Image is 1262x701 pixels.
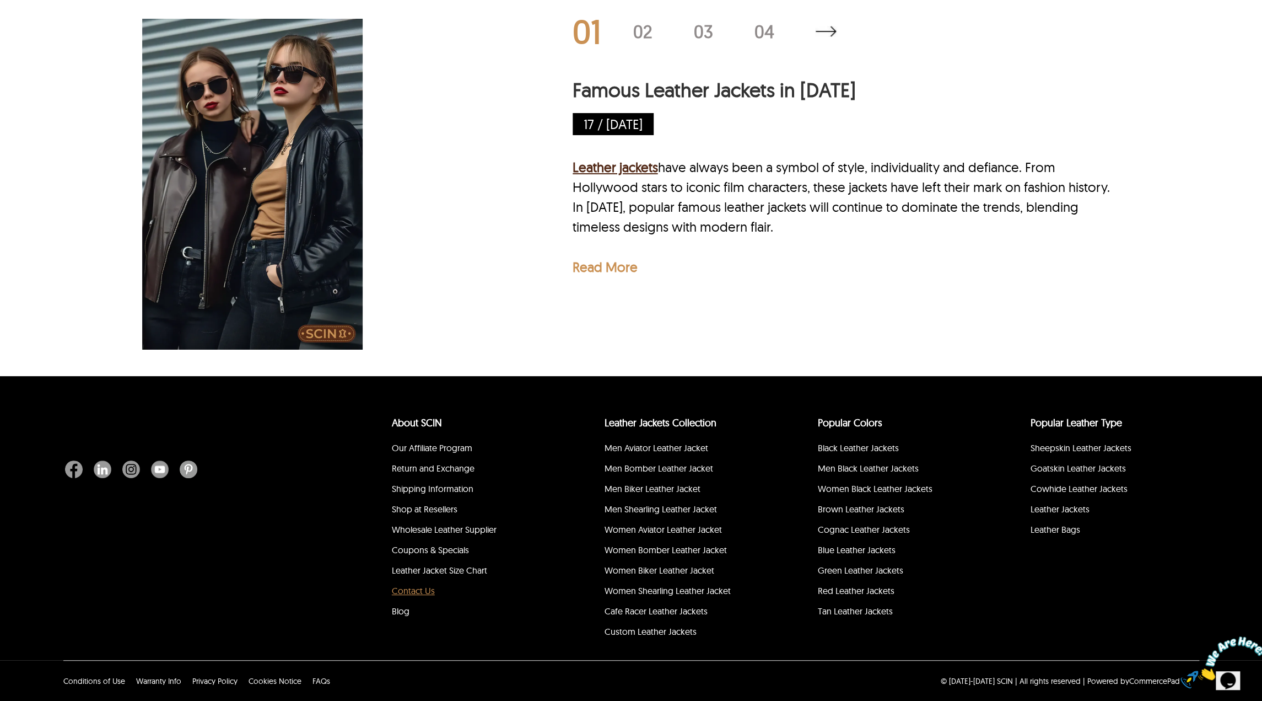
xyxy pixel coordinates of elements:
[1129,676,1180,686] a: CommercePad
[818,483,932,494] a: Women Black Leather Jackets
[605,416,716,429] a: Leather Jackets Collection
[605,585,731,596] a: Women Shearling Leather Jacket
[818,606,893,617] a: Tan Leather Jackets
[392,606,409,617] a: Blog
[605,504,717,515] a: Men Shearling Leather Jacket
[754,23,815,40] div: 04
[94,461,111,478] img: Linkedin
[392,463,474,474] a: Return and Exchange
[312,676,330,686] span: FAQs
[816,582,980,603] li: Red Leather Jackets
[392,565,487,576] a: Leather Jacket Size Chart
[605,626,697,637] a: Custom Leather Jackets
[603,501,767,521] li: Men Shearling Leather Jacket
[818,585,894,596] a: Red Leather Jackets
[603,542,767,562] li: Women Bomber Leather Jacket
[605,606,708,617] a: Cafe Racer Leather Jackets
[816,440,980,460] li: Black Leather Jackets
[249,676,301,686] a: Cookies Notice
[1029,460,1193,480] li: Goatskin Leather Jackets
[816,603,980,623] li: Tan Leather Jackets
[603,460,767,480] li: Men Bomber Leather Jacket
[145,461,174,478] a: Youtube
[603,521,767,542] li: Women Aviator Leather Jacket
[63,676,125,686] a: Conditions of Use
[192,676,238,686] a: Privacy Policy
[142,19,681,350] a: Famous Leather Jackets in 2025
[818,504,904,515] a: Brown Leather Jackets
[818,544,896,555] a: Blue Leather Jackets
[65,461,88,478] a: Facebook
[694,23,754,40] div: 03
[392,483,473,494] a: Shipping Information
[392,524,497,535] a: Wholesale Leather Supplier
[392,442,472,453] a: Our Affiliate Program
[818,524,910,535] a: Cognac Leather Jackets
[941,676,1081,687] p: © [DATE]-[DATE] SCIN | All rights reserved
[605,442,708,453] a: Men Aviator Leather Jacket
[603,480,767,501] li: Men Biker Leather Jacket
[390,542,554,562] li: Coupons & Specials
[117,461,145,478] a: Instagram
[605,463,713,474] a: Men Bomber Leather Jacket
[1183,671,1198,691] a: eCommerce builder by CommercePad
[122,461,140,478] img: Instagram
[573,113,654,135] p: 17 / [DATE]
[180,461,197,478] img: Pinterest
[142,19,363,350] img: Famous Leather Jackets in 2025
[1029,440,1193,460] li: Sheepskin Leather Jackets
[818,442,899,453] a: Black Leather Jackets
[151,461,169,478] img: Youtube
[1194,632,1262,684] iframe: chat widget
[573,159,658,175] a: Leather jackets
[816,521,980,542] li: Cognac Leather Jackets
[816,501,980,521] li: Brown Leather Jackets
[815,26,837,37] a: Latest Articles About Men's Leather Jackets
[390,562,554,582] li: Leather Jacket Size Chart
[390,603,554,623] li: Blog
[573,259,638,275] a: Read More
[603,603,767,623] li: Cafe Racer Leather Jackets
[392,544,469,555] a: Coupons & Specials
[818,463,919,474] a: Men Black Leather Jackets
[1029,501,1193,521] li: Leather Jackets
[818,565,903,576] a: Green Leather Jackets
[603,562,767,582] li: Women Biker Leather Jacket
[603,623,767,644] li: Custom Leather Jackets
[390,480,554,501] li: Shipping Information
[603,582,767,603] li: Women Shearling Leather Jacket
[818,416,882,429] a: popular leather jacket colors
[573,157,1112,237] div: have always been a symbol of style, individuality and defiance. From Hollywood stars to iconic fi...
[605,483,700,494] a: Men Biker Leather Jacket
[633,23,694,40] div: 02
[1083,676,1085,687] div: |
[1031,524,1080,535] a: Leather Bags
[392,416,442,429] a: About SCIN
[573,77,856,102] a: Famous Leather Jackets in [DATE]
[174,461,197,478] a: Pinterest
[816,562,980,582] li: Green Leather Jackets
[605,565,714,576] a: Women Biker Leather Jacket
[136,676,181,686] a: Warranty Info
[1087,676,1180,687] div: Powered by
[573,15,633,48] div: 01
[816,460,980,480] li: Men Black Leather Jackets
[603,440,767,460] li: Men Aviator Leather Jacket
[1031,442,1131,453] a: Sheepskin Leather Jackets
[390,460,554,480] li: Return and Exchange
[1031,483,1128,494] a: Cowhide Leather Jackets
[392,585,435,596] a: Contact Us
[1029,480,1193,501] li: Cowhide Leather Jackets
[605,524,722,535] a: Women Aviator Leather Jacket
[1029,521,1193,542] li: Leather Bags
[4,4,73,48] img: Chat attention grabber
[1031,416,1122,429] a: Popular Leather Type
[390,440,554,460] li: Our Affiliate Program
[88,461,117,478] a: Linkedin
[605,544,727,555] a: Women Bomber Leather Jacket
[816,542,980,562] li: Blue Leather Jackets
